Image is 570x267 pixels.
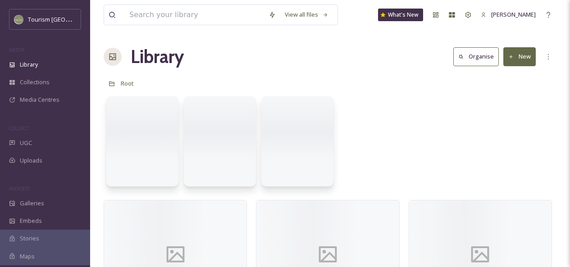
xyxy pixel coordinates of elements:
[476,6,540,23] a: [PERSON_NAME]
[20,60,38,69] span: Library
[20,139,32,147] span: UGC
[20,199,44,208] span: Galleries
[121,78,134,89] a: Root
[9,46,25,53] span: MEDIA
[20,78,50,86] span: Collections
[280,6,333,23] a: View all files
[20,217,42,225] span: Embeds
[453,47,503,66] a: Organise
[20,156,42,165] span: Uploads
[20,252,35,261] span: Maps
[131,43,184,70] a: Library
[9,125,28,131] span: COLLECT
[453,47,499,66] button: Organise
[28,15,109,23] span: Tourism [GEOGRAPHIC_DATA]
[491,10,536,18] span: [PERSON_NAME]
[20,234,39,243] span: Stories
[20,95,59,104] span: Media Centres
[121,79,134,87] span: Root
[378,9,423,21] a: What's New
[125,5,264,25] input: Search your library
[14,15,23,24] img: Abbotsford_Snapsea.png
[9,185,30,192] span: WIDGETS
[503,47,536,66] button: New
